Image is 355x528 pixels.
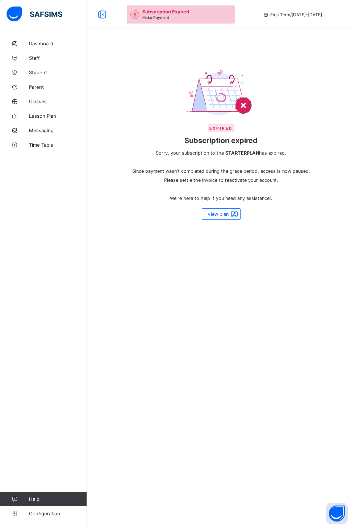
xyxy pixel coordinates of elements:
span: Messaging [29,127,87,133]
span: session/term information [263,12,322,17]
img: outstanding-1.146d663e52f09953f639664a84e30106.svg [130,10,139,19]
span: Staff [29,55,87,61]
span: Expired [208,124,234,132]
span: Subscription expired [129,136,313,145]
span: Lesson Plan [29,113,87,119]
button: Open asap [326,503,348,524]
span: Parent [29,84,87,90]
span: Time Table [29,142,87,148]
img: safsims [7,7,62,22]
span: Configuration [29,511,87,516]
span: Classes [29,99,87,104]
span: View plan [208,211,229,217]
span: Subscription Expired [142,9,189,14]
img: expired-calendar.b2ede95de4b0fc63d738ed6e38433d8b.svg [187,69,255,117]
span: Sorry, your subscription to the has expired. Since payment wasn't completed during the grace peri... [129,148,313,203]
span: Student [29,70,87,75]
span: Make Payment [142,15,169,20]
b: STARTER PLAN [225,150,259,156]
span: Dashboard [29,41,87,46]
span: Help [29,496,87,502]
